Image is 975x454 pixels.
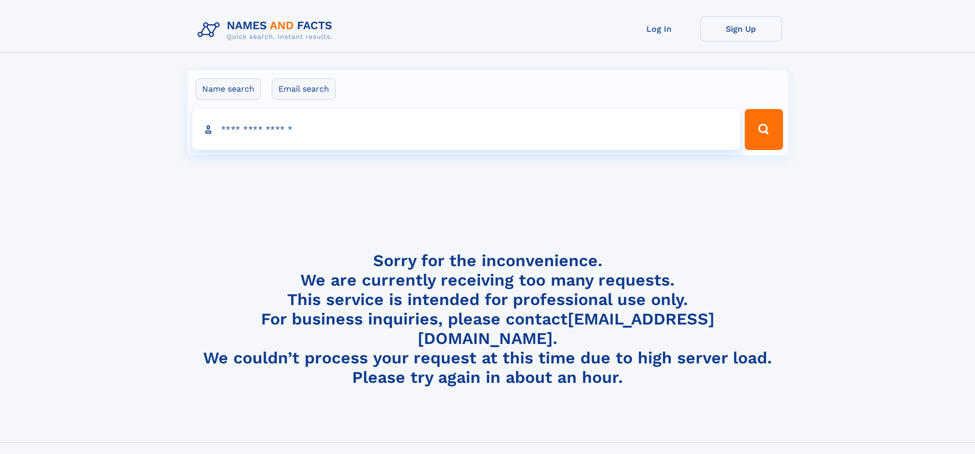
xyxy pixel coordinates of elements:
[192,109,741,150] input: search input
[418,309,714,348] a: [EMAIL_ADDRESS][DOMAIN_NAME]
[700,16,782,41] a: Sign Up
[193,251,782,387] h4: Sorry for the inconvenience. We are currently receiving too many requests. This service is intend...
[272,78,336,100] label: Email search
[745,109,783,150] button: Search Button
[618,16,700,41] a: Log In
[193,16,341,44] img: Logo Names and Facts
[196,78,261,100] label: Name search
